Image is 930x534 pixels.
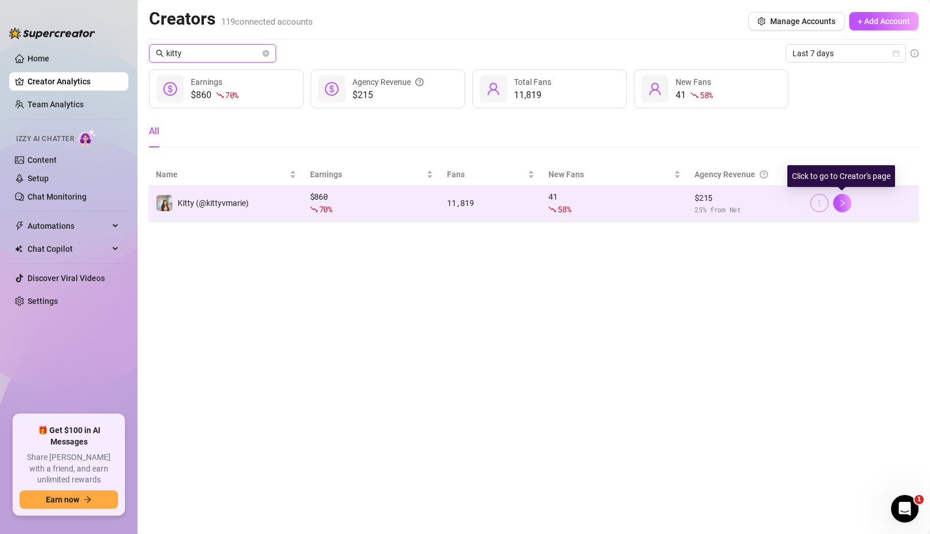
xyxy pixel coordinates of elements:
[19,490,118,509] button: Earn nowarrow-right
[156,195,172,211] img: Kitty (@kittyvmarie)
[28,297,58,306] a: Settings
[19,425,118,447] span: 🎁 Get $100 in AI Messages
[849,12,919,30] button: + Add Account
[15,221,24,231] span: thunderbolt
[447,168,525,181] span: Fans
[558,204,571,215] span: 58 %
[84,496,92,504] span: arrow-right
[262,50,269,57] button: close-circle
[225,89,238,100] span: 70 %
[514,88,551,102] div: 11,819
[28,72,119,91] a: Creator Analytics
[792,45,899,62] span: Last 7 days
[216,91,224,99] span: fall
[770,17,835,26] span: Manage Accounts
[548,168,672,181] span: New Fans
[191,77,222,87] span: Earnings
[46,495,79,504] span: Earn now
[893,50,900,57] span: calendar
[440,163,541,186] th: Fans
[648,82,662,96] span: user
[694,192,796,204] span: $ 215
[325,82,339,96] span: dollar-circle
[156,49,164,57] span: search
[149,8,313,30] h2: Creators
[815,199,823,207] span: more
[415,76,423,88] span: question-circle
[221,17,313,27] span: 119 connected accounts
[9,28,95,39] img: logo-BBDzfeDw.svg
[548,205,556,213] span: fall
[191,88,238,102] div: $860
[748,12,845,30] button: Manage Accounts
[310,205,318,213] span: fall
[700,89,713,100] span: 58 %
[760,168,768,181] span: question-circle
[833,194,851,212] button: right
[486,82,500,96] span: user
[838,199,846,207] span: right
[319,204,332,215] span: 70 %
[694,168,787,181] div: Agency Revenue
[915,495,924,504] span: 1
[28,217,109,235] span: Automations
[447,197,535,209] div: 11,819
[16,134,74,145] span: Izzy AI Chatter
[156,168,287,181] span: Name
[514,77,551,87] span: Total Fans
[28,274,105,283] a: Discover Viral Videos
[163,82,177,96] span: dollar-circle
[858,17,910,26] span: + Add Account
[758,17,766,25] span: setting
[28,54,49,63] a: Home
[178,198,249,208] span: Kitty (@kittyvmarie)
[676,88,713,102] div: 41
[891,495,919,523] iframe: Intercom live chat
[548,190,681,216] div: 41
[28,240,109,258] span: Chat Copilot
[676,77,711,87] span: New Fans
[310,190,434,216] div: $ 860
[166,47,260,60] input: Search creators
[28,174,49,183] a: Setup
[911,49,919,57] span: info-circle
[690,91,699,99] span: fall
[79,129,96,146] img: AI Chatter
[15,245,22,253] img: Chat Copilot
[352,76,423,88] div: Agency Revenue
[310,168,425,181] span: Earnings
[787,165,895,187] div: Click to go to Creator's page
[352,88,423,102] span: $215
[694,204,796,215] span: 25 % from Net
[149,124,159,138] div: All
[28,192,87,201] a: Chat Monitoring
[28,100,84,109] a: Team Analytics
[28,155,57,165] a: Content
[541,163,688,186] th: New Fans
[19,452,118,486] span: Share [PERSON_NAME] with a friend, and earn unlimited rewards
[303,163,441,186] th: Earnings
[149,163,303,186] th: Name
